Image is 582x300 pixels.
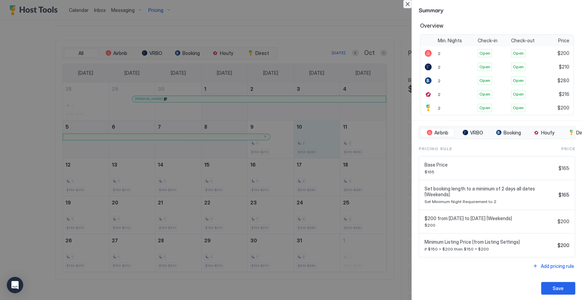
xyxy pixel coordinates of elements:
span: Set Minimum Night Requirement to 2 [424,199,556,204]
span: Houfy [541,130,554,136]
button: Save [541,282,575,295]
span: $200 [557,105,569,111]
div: Add pricing rule [541,262,574,270]
span: Check-in [478,38,497,44]
button: VRBO [456,128,490,138]
span: $200 [557,218,569,225]
span: Price [558,38,569,44]
span: if $150 > $200 then $150 = $200 [424,246,555,252]
span: Open [479,64,490,70]
span: VRBO [470,130,483,136]
span: $200 [557,242,569,248]
button: Houfy [527,128,561,138]
span: Open [513,91,524,97]
span: Overview [420,22,574,29]
span: $280 [557,77,569,84]
span: 2 [438,51,441,56]
span: $200 [557,50,569,56]
span: Set booking length to a minimum of 2 days all dates (Weekends) [424,186,556,198]
div: Open Intercom Messenger [7,277,23,293]
span: $210 [559,64,569,70]
button: Add pricing rule [532,261,575,271]
span: Airbnb [434,130,448,136]
span: $165 [424,169,556,174]
span: 2 [438,105,441,111]
span: Price [561,146,575,152]
span: 2 [438,65,441,70]
span: Open [479,105,490,111]
span: 2 [438,78,441,83]
span: Minimum Listing Price (from Listing Settings) [424,239,555,245]
span: Open [479,91,490,97]
span: Open [479,50,490,56]
div: tab-group [419,126,575,139]
span: Base Price [424,162,556,168]
span: Open [513,77,524,84]
span: Booking [504,130,521,136]
span: Check-out [511,38,535,44]
span: Open [513,50,524,56]
span: Open [479,77,490,84]
span: Open [513,64,524,70]
div: Save [553,285,564,292]
span: Pricing Rule [419,146,452,152]
span: $165 [558,192,569,198]
span: Min. Nights [438,38,462,44]
span: $216 [559,91,569,97]
span: $165 [558,165,569,171]
button: Booking [491,128,525,138]
button: Airbnb [420,128,454,138]
span: 2 [438,92,441,97]
span: $200 from [DATE] to [DATE] (Weekends) [424,215,555,222]
span: Summary [419,5,575,14]
span: Open [513,105,524,111]
span: $200 [424,223,555,228]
